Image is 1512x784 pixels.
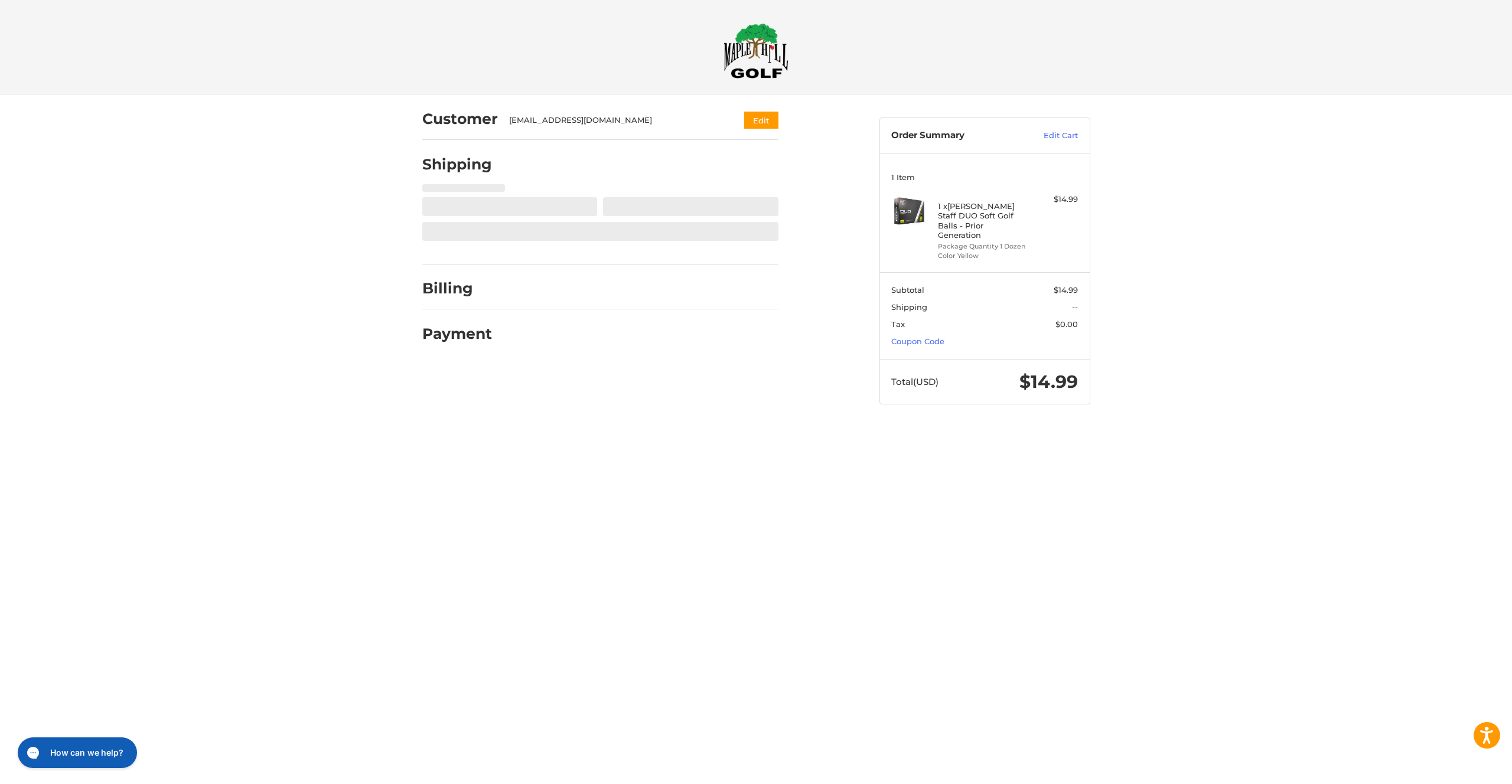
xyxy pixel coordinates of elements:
[1054,285,1078,295] span: $14.99
[938,241,1028,251] li: Package Quantity 1 Dozen
[422,325,492,343] h2: Payment
[891,319,905,329] span: Tax
[891,172,1078,182] h3: 1 Item
[744,112,778,129] button: Edit
[891,130,1018,142] h3: Order Summary
[509,115,721,126] div: [EMAIL_ADDRESS][DOMAIN_NAME]
[1019,371,1078,393] span: $14.99
[422,155,492,174] h2: Shipping
[1031,194,1078,205] div: $14.99
[1018,130,1078,142] a: Edit Cart
[422,110,498,128] h2: Customer
[724,23,788,79] img: Maple Hill Golf
[891,376,939,387] span: Total (USD)
[1072,302,1078,312] span: --
[1055,319,1078,329] span: $0.00
[12,733,141,772] iframe: Gorgias live chat messenger
[422,279,491,298] h2: Billing
[938,251,1028,261] li: Color Yellow
[891,302,927,312] span: Shipping
[891,337,944,346] a: Coupon Code
[938,201,1028,240] h4: 1 x [PERSON_NAME] Staff DUO Soft Golf Balls - Prior Generation
[891,285,924,295] span: Subtotal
